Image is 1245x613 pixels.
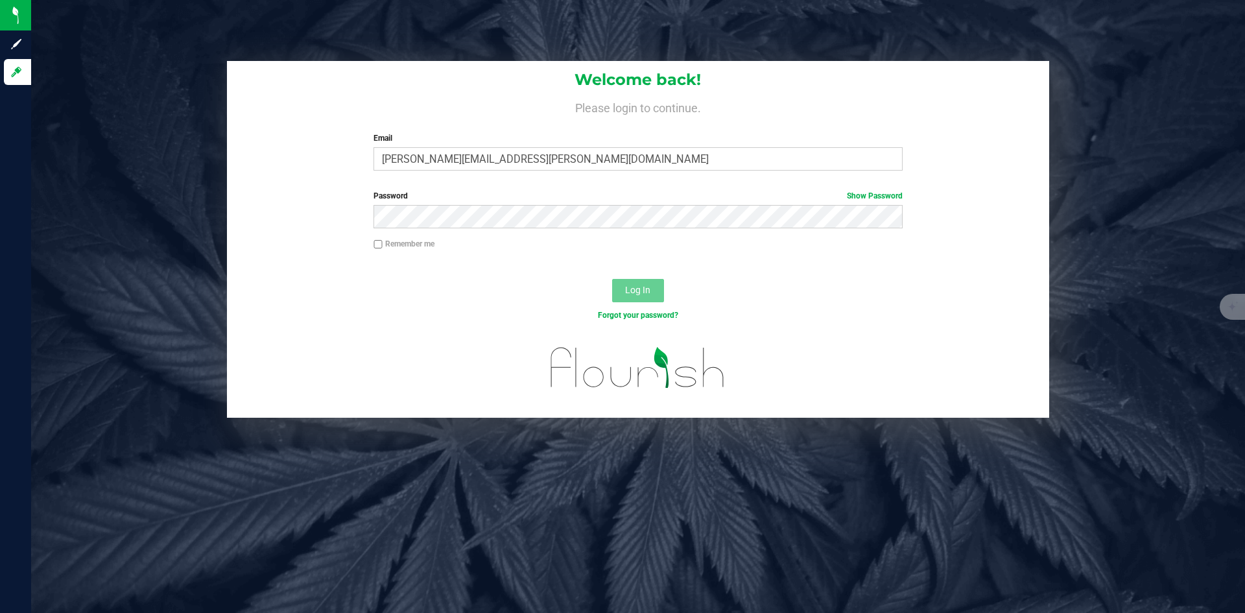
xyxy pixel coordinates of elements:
[612,279,664,302] button: Log In
[625,285,650,295] span: Log In
[10,66,23,78] inline-svg: Log in
[535,335,741,401] img: flourish_logo.svg
[10,38,23,51] inline-svg: Sign up
[373,238,434,250] label: Remember me
[227,71,1049,88] h1: Welcome back!
[227,99,1049,114] h4: Please login to continue.
[373,240,383,249] input: Remember me
[598,311,678,320] a: Forgot your password?
[847,191,903,200] a: Show Password
[373,132,902,144] label: Email
[373,191,408,200] span: Password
